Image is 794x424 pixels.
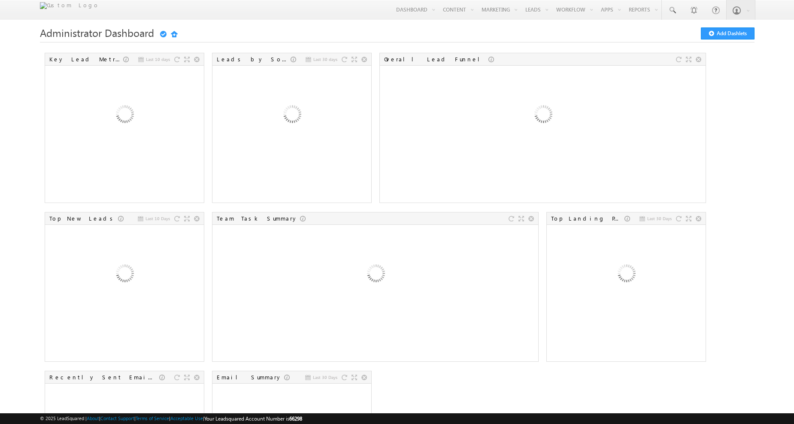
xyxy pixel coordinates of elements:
span: Last 30 Days [313,373,337,381]
div: Team Task Summary [217,215,300,222]
span: Administrator Dashboard [40,26,154,39]
img: Loading... [497,70,589,162]
div: Top Landing Pages [551,215,624,222]
span: 66298 [289,415,302,422]
button: Add Dashlets [701,27,755,39]
a: Acceptable Use [170,415,203,421]
img: Custom Logo [40,2,99,9]
img: Loading... [245,70,338,162]
img: Loading... [329,229,421,321]
span: © 2025 LeadSquared | | | | | [40,415,302,423]
img: Loading... [580,229,672,321]
span: Last 10 Days [145,215,170,222]
span: Last 30 days [313,55,337,63]
div: Top New Leads [49,215,118,222]
img: Loading... [78,229,170,321]
a: Contact Support [100,415,134,421]
div: Overall Lead Funnel [384,55,488,63]
span: Your Leadsquared Account Number is [204,415,302,422]
a: About [87,415,99,421]
a: Terms of Service [136,415,169,421]
img: Loading... [78,70,170,162]
span: Last 30 Days [647,215,672,222]
div: Email Summary [217,373,284,381]
div: Leads by Sources [217,55,291,63]
div: Recently Sent Email Campaigns [49,373,159,381]
span: Last 10 days [146,55,170,63]
div: Key Lead Metrics [49,55,123,63]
